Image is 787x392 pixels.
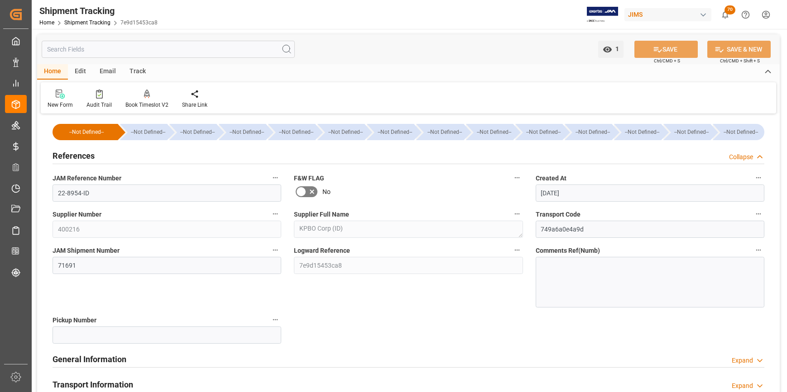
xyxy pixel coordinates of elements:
[425,124,463,140] div: --Not Defined--
[37,64,68,80] div: Home
[269,172,281,184] button: JAM Reference Number
[536,174,566,183] span: Created At
[725,5,735,14] span: 70
[53,150,95,162] h2: References
[269,244,281,256] button: JAM Shipment Number
[48,101,73,109] div: New Form
[53,124,118,140] div: --Not Defined--
[732,381,753,391] div: Expand
[68,64,93,80] div: Edit
[178,124,216,140] div: --Not Defined--
[623,124,661,140] div: --Not Defined--
[269,208,281,220] button: Supplier Number
[753,208,764,220] button: Transport Code
[39,4,158,18] div: Shipment Tracking
[269,314,281,326] button: Pickup Number
[182,101,207,109] div: Share Link
[511,208,523,220] button: Supplier Full Name
[574,124,612,140] div: --Not Defined--
[326,124,365,140] div: --Not Defined--
[598,41,624,58] button: open menu
[53,174,121,183] span: JAM Reference Number
[53,210,101,219] span: Supplier Number
[536,210,581,219] span: Transport Code
[64,19,110,26] a: Shipment Tracking
[317,124,365,140] div: --Not Defined--
[39,19,54,26] a: Home
[376,124,414,140] div: --Not Defined--
[654,57,680,64] span: Ctrl/CMD + S
[536,246,600,255] span: Comments Ref(Numb)
[624,6,715,23] button: JIMS
[125,101,168,109] div: Book Timeslot V2
[515,124,562,140] div: --Not Defined--
[123,64,153,80] div: Track
[753,244,764,256] button: Comments Ref(Numb)
[524,124,562,140] div: --Not Defined--
[294,174,324,183] span: F&W FLAG
[53,353,126,365] h2: General Information
[294,210,349,219] span: Supplier Full Name
[53,316,96,325] span: Pickup Number
[715,5,735,25] button: show 70 new notifications
[466,124,513,140] div: --Not Defined--
[277,124,315,140] div: --Not Defined--
[42,41,295,58] input: Search Fields
[732,356,753,365] div: Expand
[268,124,315,140] div: --Not Defined--
[511,244,523,256] button: Logward Reference
[294,221,523,238] textarea: KPBO Corp (ID)
[219,124,266,140] div: --Not Defined--
[86,101,112,109] div: Audit Trail
[536,184,764,202] input: DD-MM-YYYY
[634,41,698,58] button: SAVE
[53,378,133,391] h2: Transport Information
[720,57,760,64] span: Ctrl/CMD + Shift + S
[713,124,764,140] div: --Not Defined--
[612,45,619,52] span: 1
[565,124,612,140] div: --Not Defined--
[511,172,523,184] button: F&W FLAG
[322,187,331,197] span: No
[587,7,618,23] img: Exertis%20JAM%20-%20Email%20Logo.jpg_1722504956.jpg
[228,124,266,140] div: --Not Defined--
[120,124,167,140] div: --Not Defined--
[416,124,463,140] div: --Not Defined--
[624,8,711,21] div: JIMS
[294,246,350,255] span: Logward Reference
[729,152,753,162] div: Collapse
[753,172,764,184] button: Created At
[53,246,120,255] span: JAM Shipment Number
[169,124,216,140] div: --Not Defined--
[367,124,414,140] div: --Not Defined--
[672,124,710,140] div: --Not Defined--
[735,5,756,25] button: Help Center
[62,124,111,140] div: --Not Defined--
[614,124,661,140] div: --Not Defined--
[722,124,760,140] div: --Not Defined--
[663,124,710,140] div: --Not Defined--
[475,124,513,140] div: --Not Defined--
[707,41,771,58] button: SAVE & NEW
[93,64,123,80] div: Email
[129,124,167,140] div: --Not Defined--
